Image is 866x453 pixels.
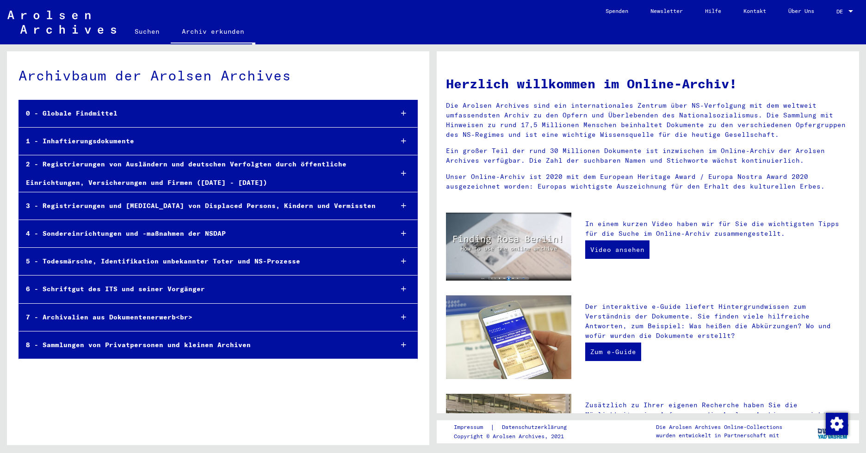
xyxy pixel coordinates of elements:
[656,423,782,431] p: Die Arolsen Archives Online-Collections
[826,413,848,435] img: Zustimmung ändern
[19,155,385,191] div: 2 - Registrierungen von Ausländern und deutschen Verfolgten durch öffentliche Einrichtungen, Vers...
[19,280,385,298] div: 6 - Schriftgut des ITS und seiner Vorgänger
[585,219,850,239] p: In einem kurzen Video haben wir für Sie die wichtigsten Tipps für die Suche im Online-Archiv zusa...
[19,225,385,243] div: 4 - Sondereinrichtungen und -maßnahmen der NSDAP
[825,412,847,435] div: Zustimmung ändern
[454,422,578,432] div: |
[446,146,850,165] p: Ein großer Teil der rund 30 Millionen Dokumente ist inzwischen im Online-Archiv der Arolsen Archi...
[585,400,850,439] p: Zusätzlich zu Ihrer eigenen Recherche haben Sie die Möglichkeit, eine Anfrage an die Arolsen Arch...
[816,420,850,443] img: yv_logo.png
[446,101,850,140] p: Die Arolsen Archives sind ein internationales Zentrum über NS-Verfolgung mit dem weltweit umfasse...
[836,8,847,15] span: DE
[446,172,850,191] p: Unser Online-Archiv ist 2020 mit dem European Heritage Award / Europa Nostra Award 2020 ausgezeic...
[19,308,385,326] div: 7 - Archivalien aus Dokumentenerwerb<br>
[454,432,578,441] p: Copyright © Arolsen Archives, 2021
[171,20,255,44] a: Archiv erkunden
[19,104,385,122] div: 0 - Globale Findmittel
[19,336,385,354] div: 8 - Sammlungen von Privatpersonen und kleinen Archiven
[454,422,490,432] a: Impressum
[19,252,385,270] div: 5 - Todesmärsche, Identifikation unbekannter Toter und NS-Prozesse
[495,422,578,432] a: Datenschutzerklärung
[7,11,116,34] img: Arolsen_neg.svg
[19,65,418,86] div: Archivbaum der Arolsen Archives
[585,343,641,361] a: Zum e-Guide
[446,213,571,281] img: video.jpg
[19,197,385,215] div: 3 - Registrierungen und [MEDICAL_DATA] von Displaced Persons, Kindern und Vermissten
[446,74,850,93] h1: Herzlich willkommen im Online-Archiv!
[656,431,782,440] p: wurden entwickelt in Partnerschaft mit
[124,20,171,43] a: Suchen
[446,295,571,379] img: eguide.jpg
[585,240,649,259] a: Video ansehen
[585,302,850,341] p: Der interaktive e-Guide liefert Hintergrundwissen zum Verständnis der Dokumente. Sie finden viele...
[19,132,385,150] div: 1 - Inhaftierungsdokumente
